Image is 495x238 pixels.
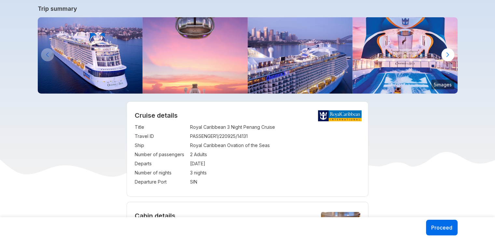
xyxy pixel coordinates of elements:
[135,159,187,168] td: Departs
[190,141,360,150] td: Royal Caribbean Ovation of the Seas
[38,5,458,12] a: Trip summary
[187,132,190,141] td: :
[431,80,454,89] small: 5 images
[187,150,190,159] td: :
[190,159,360,168] td: [DATE]
[190,177,360,186] td: SIN
[187,123,190,132] td: :
[352,17,458,94] img: ovation-of-the-seas-flowrider-sunset.jpg
[135,112,360,119] h2: Cruise details
[187,168,190,177] td: :
[135,150,187,159] td: Number of passengers
[143,17,248,94] img: north-star-sunset-ovation-of-the-seas.jpg
[135,132,187,141] td: Travel ID
[135,123,187,132] td: Title
[190,150,360,159] td: 2 Adults
[135,212,360,220] h4: Cabin details
[190,132,360,141] td: PASSENGER1/220925/14131
[187,177,190,186] td: :
[187,159,190,168] td: :
[248,17,353,94] img: ovation-of-the-seas-departing-from-sydney.jpg
[135,177,187,186] td: Departure Port
[187,141,190,150] td: :
[135,168,187,177] td: Number of nights
[426,220,458,235] button: Proceed
[135,141,187,150] td: Ship
[190,168,360,177] td: 3 nights
[38,17,143,94] img: ovation-exterior-back-aerial-sunset-port-ship.jpg
[190,123,360,132] td: Royal Caribbean 3 Night Penang Cruise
